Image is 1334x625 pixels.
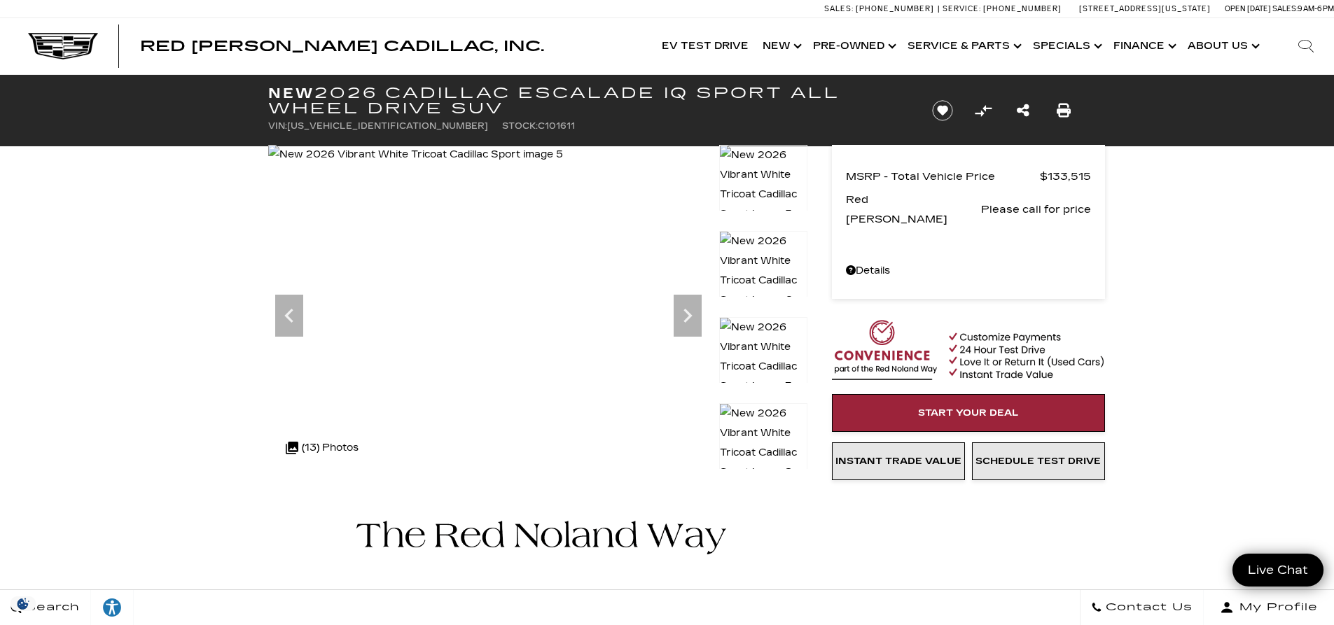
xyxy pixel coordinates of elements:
[1079,4,1211,13] a: [STREET_ADDRESS][US_STATE]
[938,5,1065,13] a: Service: [PHONE_NUMBER]
[832,394,1105,432] a: Start Your Deal
[275,295,303,337] div: Previous
[28,33,98,59] img: Cadillac Dark Logo with Cadillac White Text
[973,100,994,121] button: Compare Vehicle
[1080,590,1204,625] a: Contact Us
[846,190,1091,229] a: Red [PERSON_NAME] Please call for price
[1232,554,1323,587] a: Live Chat
[538,121,575,131] span: C101611
[1057,101,1071,120] a: Print this New 2026 Cadillac ESCALADE IQ Sport All Wheel Drive SUV
[1225,4,1271,13] span: Open [DATE]
[943,4,981,13] span: Service:
[7,596,39,611] section: Click to Open Cookie Consent Modal
[856,4,934,13] span: [PHONE_NUMBER]
[975,456,1101,467] span: Schedule Test Drive
[674,295,702,337] div: Next
[756,18,806,74] a: New
[824,4,854,13] span: Sales:
[983,4,1062,13] span: [PHONE_NUMBER]
[1298,4,1334,13] span: 9 AM-6 PM
[7,596,39,611] img: Opt-Out Icon
[719,231,807,311] img: New 2026 Vibrant White Tricoat Cadillac Sport image 6
[981,199,1091,219] span: Please call for price
[846,190,981,229] span: Red [PERSON_NAME]
[1241,562,1315,578] span: Live Chat
[268,145,563,164] img: New 2026 Vibrant White Tricoat Cadillac Sport image 5
[91,597,133,618] div: Explore your accessibility options
[719,145,807,225] img: New 2026 Vibrant White Tricoat Cadillac Sport image 5
[1278,18,1334,74] div: Search
[279,431,366,465] div: (13) Photos
[927,99,958,122] button: Save vehicle
[268,85,314,101] strong: New
[502,121,538,131] span: Stock:
[918,407,1019,419] span: Start Your Deal
[268,121,287,131] span: VIN:
[1017,101,1029,120] a: Share this New 2026 Cadillac ESCALADE IQ Sport All Wheel Drive SUV
[655,18,756,74] a: EV Test Drive
[846,261,1091,281] a: Details
[1204,590,1334,625] button: Open user profile menu
[846,167,1040,186] span: MSRP - Total Vehicle Price
[824,5,938,13] a: Sales: [PHONE_NUMBER]
[287,121,488,131] span: [US_VEHICLE_IDENTIFICATION_NUMBER]
[846,167,1091,186] a: MSRP - Total Vehicle Price $133,515
[719,403,807,483] img: New 2026 Vibrant White Tricoat Cadillac Sport image 8
[91,590,134,625] a: Explore your accessibility options
[1234,598,1318,617] span: My Profile
[268,85,909,116] h1: 2026 Cadillac ESCALADE IQ Sport All Wheel Drive SUV
[1181,18,1264,74] a: About Us
[1106,18,1181,74] a: Finance
[972,442,1105,480] a: Schedule Test Drive
[1040,167,1091,186] span: $133,515
[1272,4,1298,13] span: Sales:
[832,442,965,480] a: Instant Trade Value
[835,456,961,467] span: Instant Trade Value
[901,18,1026,74] a: Service & Parts
[22,598,80,617] span: Search
[1102,598,1193,617] span: Contact Us
[140,38,544,55] span: Red [PERSON_NAME] Cadillac, Inc.
[1026,18,1106,74] a: Specials
[140,39,544,53] a: Red [PERSON_NAME] Cadillac, Inc.
[806,18,901,74] a: Pre-Owned
[719,317,807,397] img: New 2026 Vibrant White Tricoat Cadillac Sport image 7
